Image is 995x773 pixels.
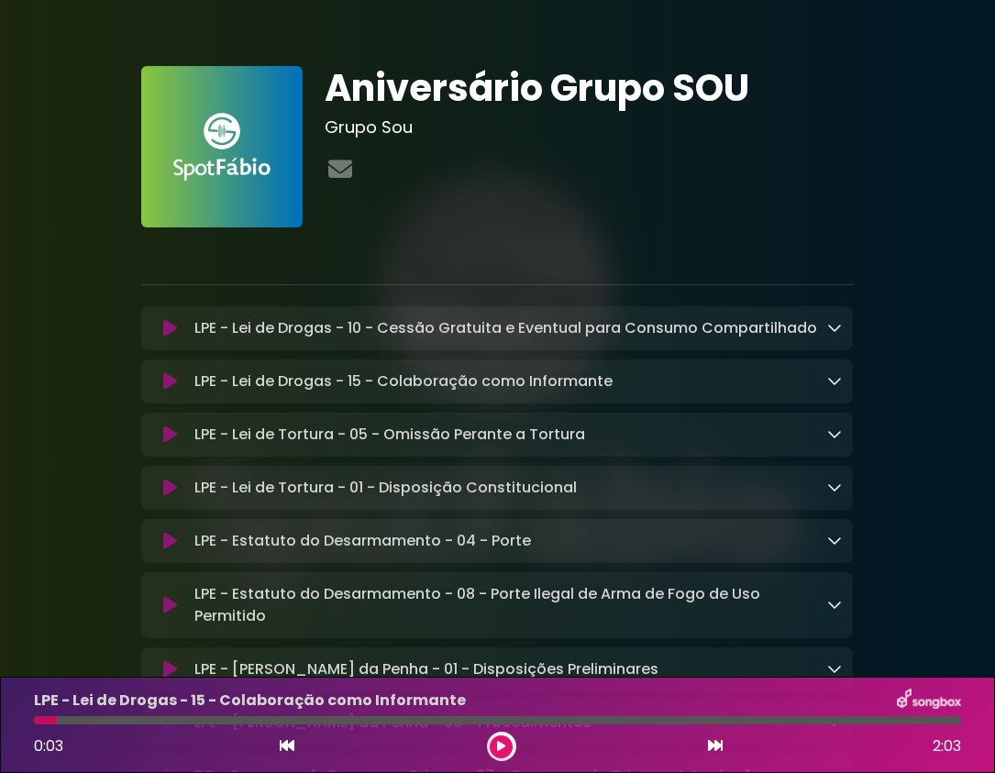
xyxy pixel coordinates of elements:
h3: Grupo Sou [325,117,853,138]
p: LPE - Lei de Tortura - 05 - Omissão Perante a Tortura [194,424,585,446]
p: LPE - [PERSON_NAME] da Penha - 01 - Disposições Preliminares [194,658,658,680]
p: LPE - Estatuto do Desarmamento - 08 - Porte Ilegal de Arma de Fogo de Uso Permitido [194,583,827,627]
p: LPE - Estatuto do Desarmamento - 04 - Porte [194,530,531,552]
p: LPE - Lei de Tortura - 01 - Disposição Constitucional [194,477,577,499]
img: songbox-logo-white.png [897,689,961,712]
span: 0:03 [34,735,63,756]
p: LPE - Lei de Drogas - 15 - Colaboração como Informante [34,690,466,712]
p: LPE - Lei de Drogas - 10 - Cessão Gratuita e Eventual para Consumo Compartilhado [194,317,817,339]
img: FAnVhLgaRSStWruMDZa6 [141,66,303,227]
h1: Aniversário Grupo SOU [325,66,853,110]
p: LPE - Lei de Drogas - 15 - Colaboração como Informante [194,370,613,392]
span: 2:03 [933,735,961,757]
